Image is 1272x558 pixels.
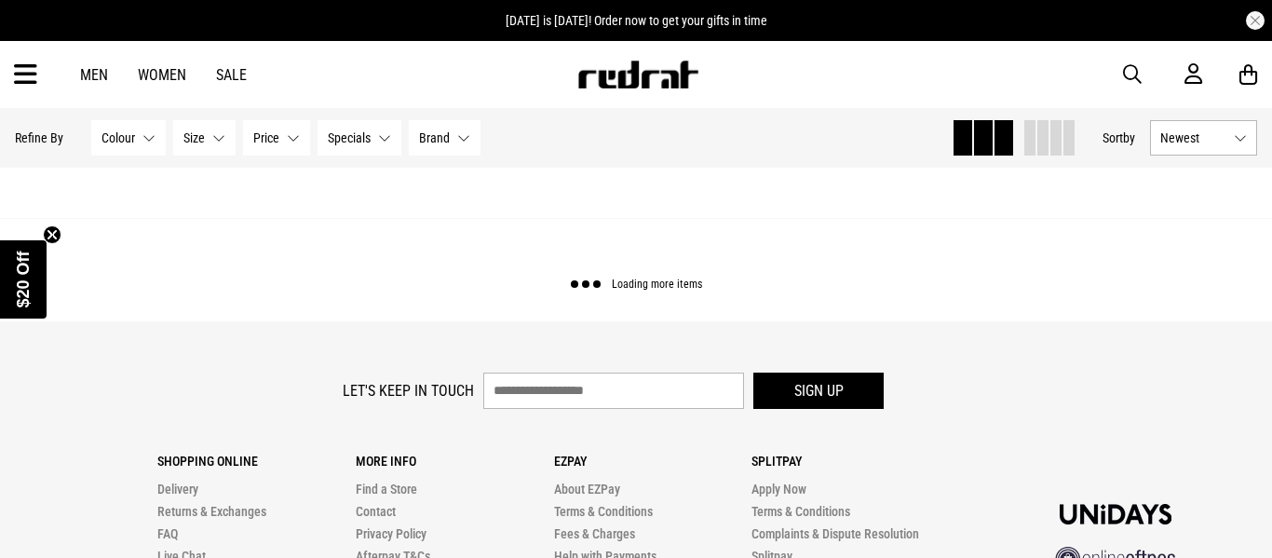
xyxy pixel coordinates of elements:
a: Returns & Exchanges [157,504,266,519]
span: Loading more items [612,279,702,292]
p: More Info [356,454,554,469]
button: Specials [318,120,401,156]
p: Splitpay [751,454,950,469]
button: Sign up [753,373,884,409]
a: Apply Now [751,482,806,497]
span: by [1123,130,1135,145]
a: Men [80,66,108,84]
a: Delivery [157,482,198,497]
span: Specials [328,130,371,145]
span: Price [253,130,279,145]
button: Open LiveChat chat widget [15,7,71,63]
a: Terms & Conditions [554,504,653,519]
p: Ezpay [554,454,752,469]
img: Unidays [1060,504,1171,524]
span: Colour [101,130,135,145]
span: Brand [419,130,450,145]
button: Colour [91,120,166,156]
a: Sale [216,66,247,84]
button: Close teaser [43,225,61,244]
span: [DATE] is [DATE]! Order now to get your gifts in time [506,13,767,28]
button: Newest [1150,120,1257,156]
a: Complaints & Dispute Resolution [751,526,919,541]
a: Women [138,66,186,84]
span: Size [183,130,205,145]
a: Terms & Conditions [751,504,850,519]
a: Find a Store [356,482,417,497]
button: Price [243,120,310,156]
span: $20 Off [14,251,33,307]
a: FAQ [157,526,178,541]
img: Redrat logo [576,61,699,88]
a: Fees & Charges [554,526,635,541]
label: Let's keep in touch [343,382,474,400]
a: About EZPay [554,482,620,497]
button: Size [173,120,236,156]
button: Brand [409,120,480,156]
a: Privacy Policy [356,526,426,541]
p: Refine By [15,130,63,145]
button: Sortby [1103,127,1135,149]
span: Newest [1160,130,1226,145]
p: Shopping Online [157,454,356,469]
a: Contact [356,504,396,519]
